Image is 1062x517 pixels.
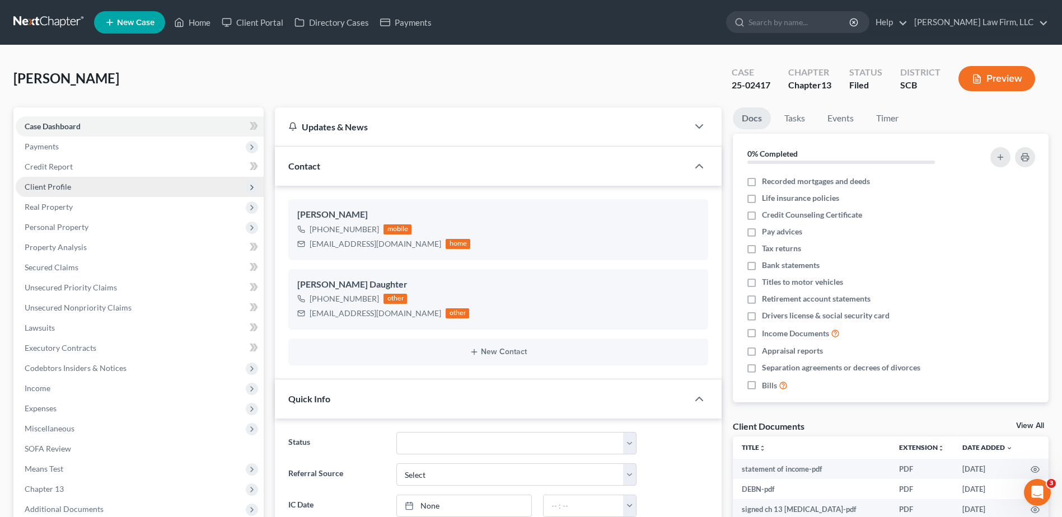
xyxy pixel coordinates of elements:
[25,283,117,292] span: Unsecured Priority Claims
[25,142,59,151] span: Payments
[297,347,699,356] button: New Contact
[16,278,264,298] a: Unsecured Priority Claims
[1016,422,1044,430] a: View All
[25,424,74,433] span: Miscellaneous
[762,345,823,356] span: Appraisal reports
[13,70,119,86] span: [PERSON_NAME]
[310,308,441,319] div: [EMAIL_ADDRESS][DOMAIN_NAME]
[762,192,839,204] span: Life insurance policies
[762,293,871,304] span: Retirement account statements
[288,121,675,133] div: Updates & News
[762,380,777,391] span: Bills
[788,66,831,79] div: Chapter
[16,338,264,358] a: Executory Contracts
[383,224,411,234] div: mobile
[16,116,264,137] a: Case Dashboard
[870,12,907,32] a: Help
[169,12,216,32] a: Home
[397,495,531,516] a: None
[762,226,802,237] span: Pay advices
[375,12,437,32] a: Payments
[297,278,699,292] div: [PERSON_NAME] Daughter
[748,12,851,32] input: Search by name...
[544,495,624,516] input: -- : --
[759,445,766,452] i: unfold_more
[383,294,407,304] div: other
[938,445,944,452] i: unfold_more
[283,432,390,454] label: Status
[16,257,264,278] a: Secured Claims
[762,276,843,288] span: Titles to motor vehicles
[788,79,831,92] div: Chapter
[900,66,941,79] div: District
[297,208,699,222] div: [PERSON_NAME]
[762,243,801,254] span: Tax returns
[289,12,375,32] a: Directory Cases
[762,176,870,187] span: Recorded mortgages and deeds
[446,308,469,318] div: other
[762,310,890,321] span: Drivers license & social security card
[762,209,862,220] span: Credit Counseling Certificate
[25,343,96,352] span: Executory Contracts
[25,121,81,131] span: Case Dashboard
[25,403,57,413] span: Expenses
[849,79,882,92] div: Filed
[733,459,890,479] td: statement of income-pdf
[732,79,770,92] div: 25-02417
[762,260,820,271] span: Bank statements
[733,420,804,432] div: Client Documents
[216,12,289,32] a: Client Portal
[283,495,390,517] label: IC Date
[310,224,379,235] div: [PHONE_NUMBER]
[25,242,87,252] span: Property Analysis
[16,318,264,338] a: Lawsuits
[25,222,88,232] span: Personal Property
[821,79,831,90] span: 13
[958,66,1035,91] button: Preview
[818,107,863,129] a: Events
[775,107,814,129] a: Tasks
[733,107,771,129] a: Docs
[867,107,907,129] a: Timer
[25,444,71,453] span: SOFA Review
[25,383,50,393] span: Income
[25,182,71,191] span: Client Profile
[446,239,470,249] div: home
[288,393,330,404] span: Quick Info
[25,484,64,493] span: Chapter 13
[849,66,882,79] div: Status
[1006,445,1013,452] i: expand_more
[25,504,104,514] span: Additional Documents
[16,439,264,459] a: SOFA Review
[747,149,798,158] strong: 0% Completed
[890,459,953,479] td: PDF
[890,479,953,499] td: PDF
[25,323,55,332] span: Lawsuits
[962,443,1013,452] a: Date Added expand_more
[733,479,890,499] td: DEBN-pdf
[310,238,441,250] div: [EMAIL_ADDRESS][DOMAIN_NAME]
[732,66,770,79] div: Case
[1024,479,1051,506] iframe: Intercom live chat
[25,303,132,312] span: Unsecured Nonpriority Claims
[762,328,829,339] span: Income Documents
[953,459,1022,479] td: [DATE]
[117,18,155,27] span: New Case
[25,363,127,373] span: Codebtors Insiders & Notices
[953,479,1022,499] td: [DATE]
[16,298,264,318] a: Unsecured Nonpriority Claims
[899,443,944,452] a: Extensionunfold_more
[25,202,73,211] span: Real Property
[742,443,766,452] a: Titleunfold_more
[288,161,320,171] span: Contact
[25,262,78,272] span: Secured Claims
[909,12,1048,32] a: [PERSON_NAME] Law Firm, LLC
[1047,479,1056,488] span: 3
[762,362,920,373] span: Separation agreements or decrees of divorces
[16,157,264,177] a: Credit Report
[25,464,63,473] span: Means Test
[900,79,941,92] div: SCB
[16,237,264,257] a: Property Analysis
[283,463,390,486] label: Referral Source
[310,293,379,304] div: [PHONE_NUMBER]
